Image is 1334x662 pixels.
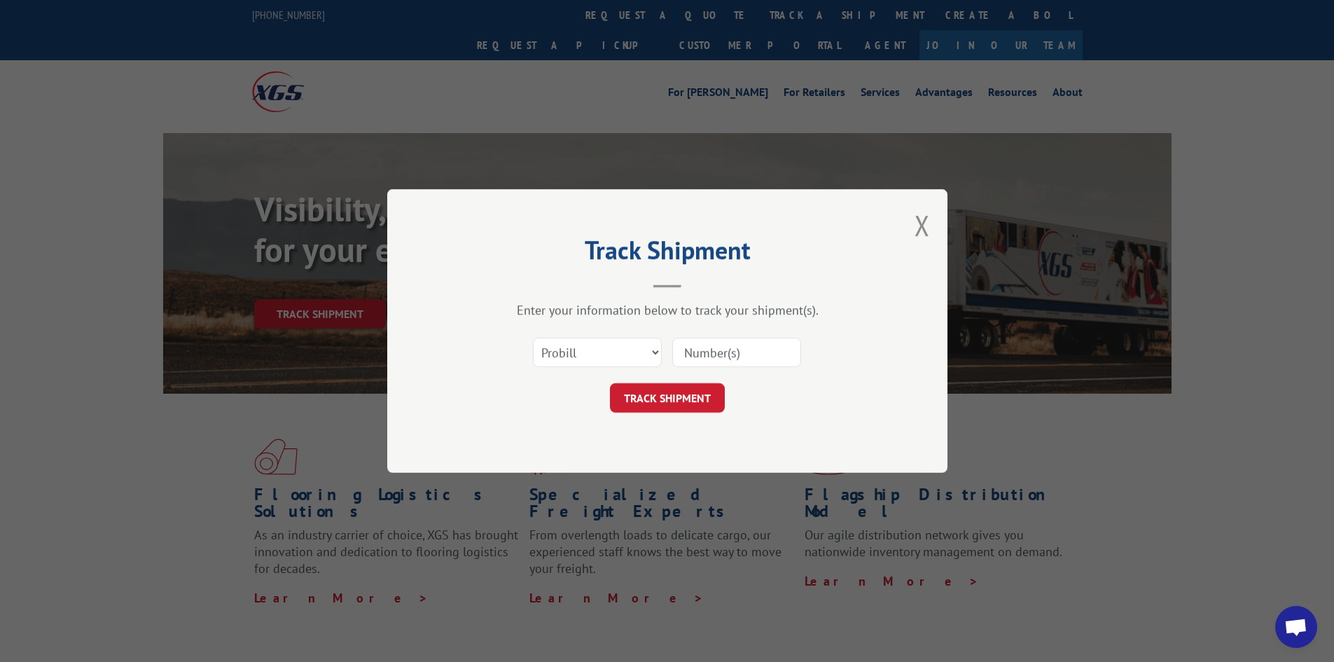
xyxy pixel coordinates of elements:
div: Open chat [1275,606,1317,648]
h2: Track Shipment [457,240,877,267]
div: Enter your information below to track your shipment(s). [457,302,877,318]
input: Number(s) [672,338,801,367]
button: TRACK SHIPMENT [610,383,725,413]
button: Close modal [915,207,930,244]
